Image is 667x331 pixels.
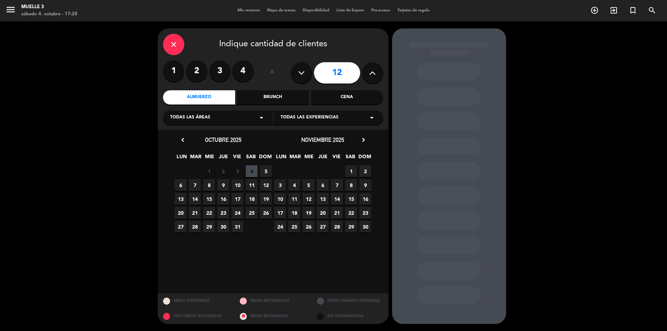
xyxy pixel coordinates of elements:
[261,60,284,85] div: ó
[288,179,300,191] span: 4
[345,207,357,219] span: 22
[232,221,243,233] span: 31
[260,179,272,191] span: 12
[590,6,599,15] i: add_circle_outline
[359,165,371,177] span: 2
[176,153,188,164] span: LUN
[303,207,314,219] span: 19
[232,179,243,191] span: 10
[301,136,344,143] span: noviembre 2025
[217,179,229,191] span: 9
[629,6,637,15] i: turned_in_not
[217,153,229,164] span: JUE
[368,113,376,122] i: arrow_drop_down
[189,193,201,205] span: 14
[317,221,329,233] span: 27
[368,9,394,12] span: Pre-acceso
[359,179,371,191] span: 9
[260,207,272,219] span: 26
[5,4,16,15] i: menu
[232,165,243,177] span: 3
[189,207,201,219] span: 21
[317,207,329,219] span: 20
[175,221,186,233] span: 27
[217,207,229,219] span: 23
[189,179,201,191] span: 7
[257,113,266,122] i: arrow_drop_down
[186,60,207,82] label: 2
[203,165,215,177] span: 1
[289,153,301,164] span: MAR
[317,179,329,191] span: 6
[288,193,300,205] span: 11
[331,179,343,191] span: 7
[311,309,389,324] div: SIN DISPONIBILIDAD
[217,165,229,177] span: 2
[246,193,257,205] span: 18
[217,193,229,205] span: 16
[170,114,210,121] span: Todas las áreas
[331,153,342,164] span: VIE
[281,114,338,121] span: Todas las experiencias
[311,293,389,309] div: OTROS TAMAÑOS DIPONIBLES
[311,90,383,105] div: Cena
[260,165,272,177] span: 5
[299,9,333,12] span: Disponibilidad
[359,207,371,219] span: 23
[158,293,235,309] div: MESAS DISPONIBLES
[246,165,257,177] span: 4
[163,34,383,55] div: Indique cantidad de clientes
[609,6,618,15] i: exit_to_app
[333,9,368,12] span: Lista de Espera
[317,193,329,205] span: 13
[21,4,77,11] div: Muelle 3
[204,153,215,164] span: MIE
[359,193,371,205] span: 16
[203,179,215,191] span: 8
[317,153,329,164] span: JUE
[234,309,311,324] div: MESAS BLOQUEADAS
[246,179,257,191] span: 11
[163,60,184,82] label: 1
[359,221,371,233] span: 30
[234,9,264,12] span: Mis reservas
[175,193,186,205] span: 13
[360,136,367,144] i: chevron_right
[394,9,433,12] span: Tarjetas de regalo
[190,153,201,164] span: MAR
[21,11,77,18] div: sábado 4. octubre - 17:28
[345,153,356,164] span: SAB
[331,193,343,205] span: 14
[189,221,201,233] span: 28
[259,153,271,164] span: DOM
[345,165,357,177] span: 1
[232,193,243,205] span: 17
[245,153,257,164] span: SAB
[303,221,314,233] span: 26
[232,60,254,82] label: 4
[345,179,357,191] span: 8
[232,207,243,219] span: 24
[260,193,272,205] span: 19
[264,9,299,12] span: Mapa de mesas
[234,293,311,309] div: MESAS RESTRINGIDAS
[175,207,186,219] span: 20
[175,179,186,191] span: 6
[275,153,287,164] span: LUN
[303,193,314,205] span: 12
[203,193,215,205] span: 15
[209,60,231,82] label: 3
[169,40,178,49] i: close
[648,6,656,15] i: search
[203,221,215,233] span: 29
[231,153,243,164] span: VIE
[331,207,343,219] span: 21
[205,136,242,143] span: octubre 2025
[303,179,314,191] span: 5
[358,153,370,164] span: DOM
[288,221,300,233] span: 25
[179,136,186,144] i: chevron_left
[331,221,343,233] span: 28
[274,193,286,205] span: 10
[246,207,257,219] span: 25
